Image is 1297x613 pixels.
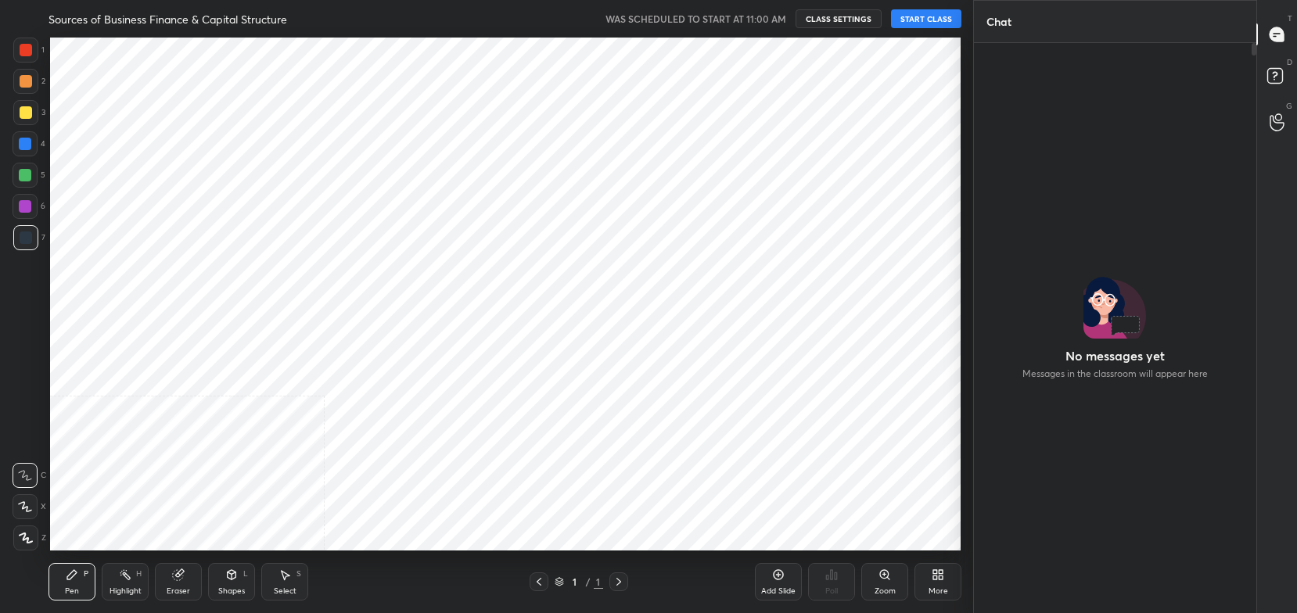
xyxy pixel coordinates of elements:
button: CLASS SETTINGS [796,9,882,28]
div: C [13,463,46,488]
h5: WAS SCHEDULED TO START AT 11:00 AM [605,12,786,26]
button: START CLASS [891,9,961,28]
h4: Sources of Business Finance & Capital Structure [49,12,287,27]
p: T [1288,13,1292,24]
div: S [296,570,301,578]
div: 1 [567,577,583,586]
div: Zoom [875,587,896,595]
div: 5 [13,163,45,188]
div: X [13,494,46,519]
div: 4 [13,131,45,156]
div: 1 [594,575,603,589]
div: 3 [13,100,45,125]
div: Add Slide [761,587,796,595]
p: Chat [974,1,1024,42]
div: Eraser [167,587,190,595]
p: G [1286,100,1292,112]
div: Z [13,525,46,550]
div: Pen [65,587,79,595]
div: 1 [13,38,45,63]
div: / [586,577,591,586]
div: Highlight [110,587,142,595]
div: H [136,570,142,578]
div: 6 [13,194,45,219]
div: 2 [13,69,45,94]
p: D [1287,56,1292,68]
div: 7 [13,225,45,250]
div: Select [274,587,296,595]
div: P [84,570,88,578]
div: L [243,570,248,578]
div: Shapes [218,587,245,595]
div: More [929,587,948,595]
